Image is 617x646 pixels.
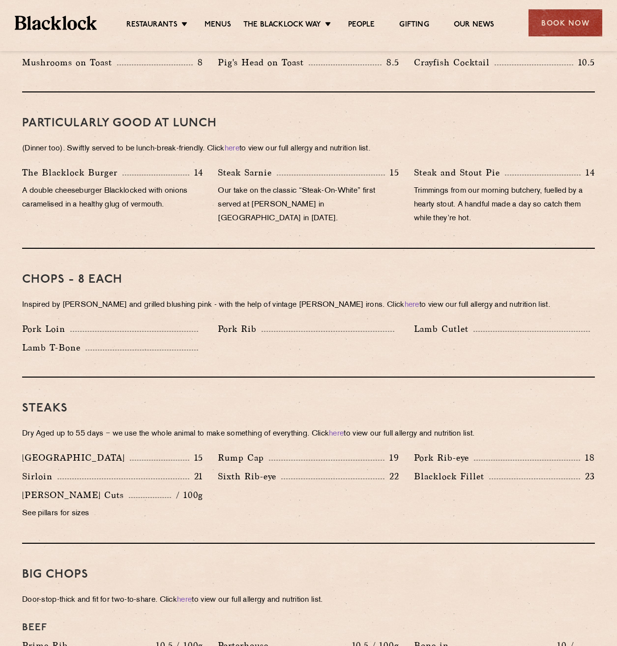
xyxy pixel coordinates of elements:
[218,166,277,179] p: Steak Sarnie
[414,56,495,69] p: Crayfish Cocktail
[414,184,595,226] p: Trimmings from our morning butchery, fuelled by a hearty stout. A handful made a day so catch the...
[22,341,86,354] p: Lamb T-Bone
[22,184,203,212] p: A double cheeseburger Blacklocked with onions caramelised in a healthy glug of vermouth.
[225,145,239,152] a: here
[405,301,419,309] a: here
[22,322,70,336] p: Pork Loin
[454,20,495,31] a: Our News
[414,470,489,483] p: Blacklock Fillet
[15,16,97,29] img: BL_Textured_Logo-footer-cropped.svg
[22,470,58,483] p: Sirloin
[580,470,595,483] p: 23
[414,322,473,336] p: Lamb Cutlet
[580,451,595,464] p: 18
[22,488,129,502] p: [PERSON_NAME] Cuts
[399,20,429,31] a: Gifting
[218,322,262,336] p: Pork Rib
[384,451,399,464] p: 19
[193,56,203,69] p: 8
[22,273,595,286] h3: Chops - 8 each
[382,56,399,69] p: 8.5
[22,166,122,179] p: The Blacklock Burger
[22,593,595,607] p: Door-stop-thick and fit for two-to-share. Click to view our full allergy and nutrition list.
[22,142,595,156] p: (Dinner too). Swiftly served to be lunch-break-friendly. Click to view our full allergy and nutri...
[414,451,474,465] p: Pork Rib-eye
[22,451,130,465] p: [GEOGRAPHIC_DATA]
[218,470,281,483] p: Sixth Rib-eye
[22,507,203,521] p: See pillars for sizes
[22,427,595,441] p: Dry Aged up to 55 days − we use the whole animal to make something of everything. Click to view o...
[189,451,204,464] p: 15
[22,56,117,69] p: Mushrooms on Toast
[414,166,505,179] p: Steak and Stout Pie
[189,470,204,483] p: 21
[384,470,399,483] p: 22
[177,596,192,604] a: here
[205,20,231,31] a: Menus
[243,20,321,31] a: The Blacklock Way
[126,20,177,31] a: Restaurants
[171,489,203,501] p: / 100g
[218,451,269,465] p: Rump Cap
[189,166,204,179] p: 14
[529,9,602,36] div: Book Now
[218,56,309,69] p: Pig's Head on Toast
[218,184,399,226] p: Our take on the classic “Steak-On-White” first served at [PERSON_NAME] in [GEOGRAPHIC_DATA] in [D...
[348,20,375,31] a: People
[22,568,595,581] h3: Big Chops
[329,430,344,438] a: here
[385,166,399,179] p: 15
[22,117,595,130] h3: PARTICULARLY GOOD AT LUNCH
[573,56,595,69] p: 10.5
[22,622,595,634] h4: Beef
[581,166,595,179] p: 14
[22,298,595,312] p: Inspired by [PERSON_NAME] and grilled blushing pink - with the help of vintage [PERSON_NAME] iron...
[22,402,595,415] h3: Steaks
